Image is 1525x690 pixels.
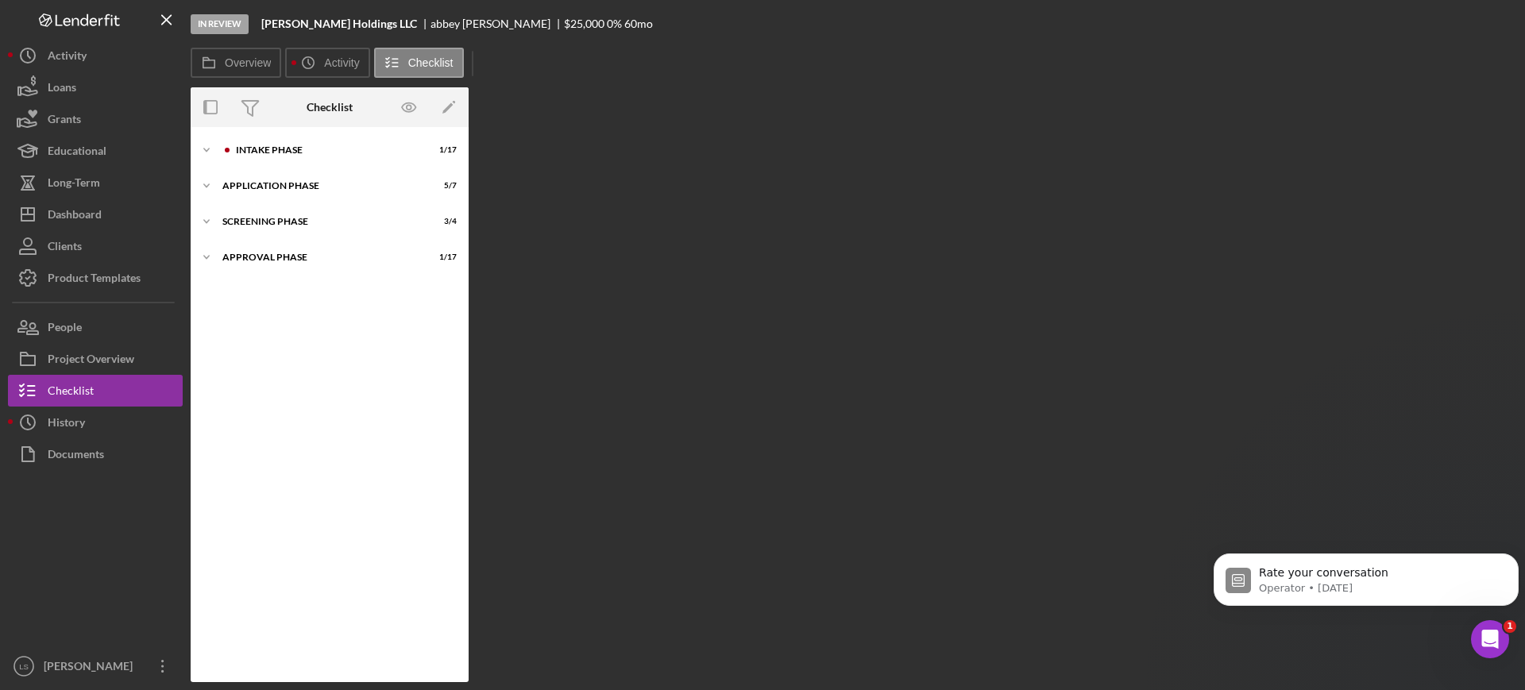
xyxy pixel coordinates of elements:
[236,145,417,155] div: Intake Phase
[19,662,29,671] text: LS
[8,230,183,262] button: Clients
[8,650,183,682] button: LS[PERSON_NAME]
[222,252,417,262] div: Approval Phase
[428,252,457,262] div: 1 / 17
[607,17,622,30] div: 0 %
[324,56,359,69] label: Activity
[564,17,604,30] span: $25,000
[8,135,183,167] button: Educational
[40,650,143,686] div: [PERSON_NAME]
[48,407,85,442] div: History
[1504,620,1516,633] span: 1
[8,311,183,343] button: People
[428,217,457,226] div: 3 / 4
[8,438,183,470] button: Documents
[430,17,564,30] div: abbey [PERSON_NAME]
[428,145,457,155] div: 1 / 17
[48,167,100,202] div: Long-Term
[48,103,81,139] div: Grants
[48,343,134,379] div: Project Overview
[48,438,104,474] div: Documents
[191,14,249,34] div: In Review
[408,56,454,69] label: Checklist
[1471,620,1509,658] iframe: Intercom live chat
[222,181,417,191] div: Application Phase
[624,17,653,30] div: 60 mo
[48,71,76,107] div: Loans
[48,40,87,75] div: Activity
[8,262,183,294] button: Product Templates
[8,375,183,407] button: Checklist
[307,101,353,114] div: Checklist
[8,407,183,438] button: History
[374,48,464,78] button: Checklist
[48,262,141,298] div: Product Templates
[48,375,94,411] div: Checklist
[48,311,82,347] div: People
[8,167,183,199] button: Long-Term
[8,103,183,135] button: Grants
[48,199,102,234] div: Dashboard
[48,135,106,171] div: Educational
[48,230,82,266] div: Clients
[8,71,183,103] button: Loans
[8,40,183,71] button: Activity
[191,48,281,78] button: Overview
[225,56,271,69] label: Overview
[285,48,369,78] button: Activity
[8,199,183,230] button: Dashboard
[222,217,417,226] div: Screening Phase
[428,181,457,191] div: 5 / 7
[1207,520,1525,647] iframe: Intercom notifications message
[8,343,183,375] button: Project Overview
[261,17,417,30] b: [PERSON_NAME] Holdings LLC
